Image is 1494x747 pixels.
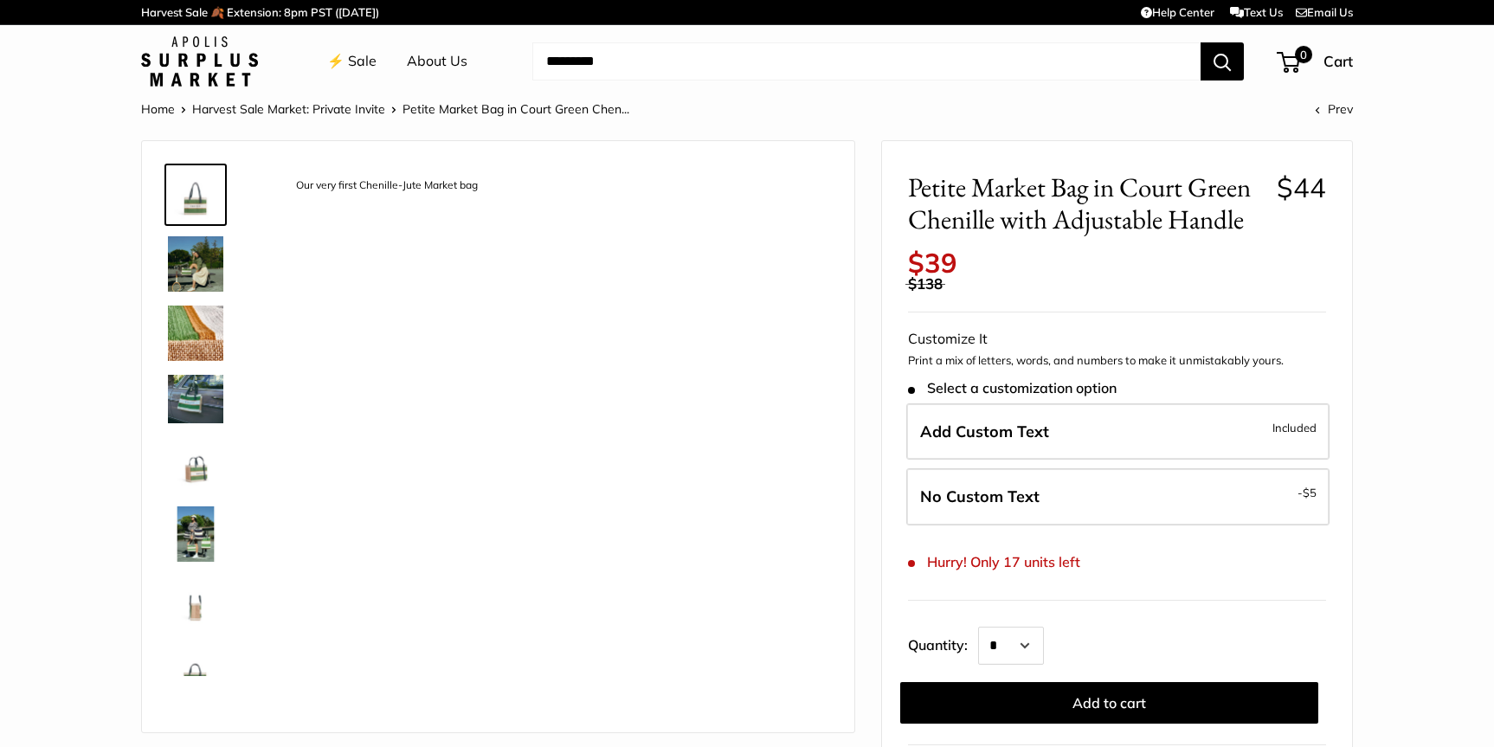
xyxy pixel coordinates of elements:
img: Petite Market Bag in Court Green Chenille with Adjustable Handle [168,437,223,493]
a: description_Part of our original Chenille Collection [164,371,227,426]
span: Petite Market Bag in Court Green Chenille with Adjustable Handle [908,171,1264,235]
div: Our very first Chenille-Jute Market bag [287,174,486,197]
button: Search [1201,42,1244,80]
span: Included [1272,417,1317,438]
a: description_Our very first Chenille-Jute Market bag [164,164,227,226]
span: No Custom Text [920,486,1040,506]
span: $5 [1303,486,1317,499]
img: Petite Market Bag in Court Green Chenille with Adjustable Handle [168,506,223,562]
label: Leave Blank [906,468,1330,525]
a: Petite Market Bag in Court Green Chenille with Adjustable Handle [164,434,227,496]
span: Hurry! Only 17 units left [908,554,1080,570]
a: Petite Market Bag in Court Green Chenille with Adjustable Handle [164,572,227,634]
img: description_A close up of our first Chenille Jute Market Bag [168,306,223,361]
a: Text Us [1230,5,1283,19]
a: 0 Cart [1278,48,1353,75]
div: Customize It [908,326,1326,352]
span: 0 [1295,46,1312,63]
img: Apolis: Surplus Market [141,36,258,87]
span: Select a customization option [908,380,1117,396]
a: description_Stamp of authenticity printed on the back [164,641,227,704]
span: $39 [908,246,957,280]
label: Quantity: [908,621,978,665]
img: description_Adjustable Handles for whatever mood you are in [168,236,223,292]
a: description_Adjustable Handles for whatever mood you are in [164,233,227,295]
p: Print a mix of letters, words, and numbers to make it unmistakably yours. [908,352,1326,370]
a: About Us [407,48,467,74]
a: Home [141,101,175,117]
img: Petite Market Bag in Court Green Chenille with Adjustable Handle [168,576,223,631]
a: Prev [1315,101,1353,117]
a: Help Center [1141,5,1214,19]
span: - [1298,482,1317,503]
img: description_Our very first Chenille-Jute Market bag [168,167,223,222]
img: description_Stamp of authenticity printed on the back [168,645,223,700]
label: Add Custom Text [906,403,1330,460]
a: description_A close up of our first Chenille Jute Market Bag [164,302,227,364]
a: Email Us [1296,5,1353,19]
span: $44 [1277,171,1326,204]
a: Harvest Sale Market: Private Invite [192,101,385,117]
a: Petite Market Bag in Court Green Chenille with Adjustable Handle [164,503,227,565]
img: description_Part of our original Chenille Collection [168,375,223,422]
span: Add Custom Text [920,422,1049,441]
span: Petite Market Bag in Court Green Chen... [402,101,629,117]
nav: Breadcrumb [141,98,629,120]
input: Search... [532,42,1201,80]
button: Add to cart [900,682,1318,724]
a: ⚡️ Sale [327,48,377,74]
span: $138 [908,274,943,293]
span: Cart [1323,52,1353,70]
